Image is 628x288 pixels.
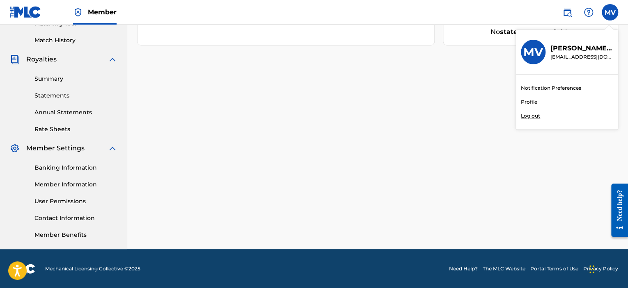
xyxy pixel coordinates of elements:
[449,265,478,272] a: Need Help?
[10,54,20,64] img: Royalties
[10,264,35,274] img: logo
[521,98,537,106] a: Profile
[454,27,607,37] div: No available
[34,108,117,117] a: Annual Statements
[559,4,575,20] a: Public Search
[521,84,581,92] a: Notification Preferences
[34,231,117,239] a: Member Benefits
[88,7,117,17] span: Member
[10,6,41,18] img: MLC Logo
[34,75,117,83] a: Summary
[584,7,594,17] img: help
[589,257,594,281] div: Drag
[483,265,525,272] a: The MLC Website
[530,265,578,272] a: Portal Terms of Use
[34,180,117,189] a: Member Information
[26,54,57,64] span: Royalties
[45,265,140,272] span: Mechanical Licensing Collective © 2025
[605,177,628,243] iframe: Resource Center
[550,53,613,61] p: info@vignolamusic.com
[108,54,117,64] img: expand
[523,45,543,59] h3: MV
[73,7,83,17] img: Top Rightsholder
[34,125,117,134] a: Rate Sheets
[34,163,117,172] a: Banking Information
[26,143,85,153] span: Member Settings
[34,91,117,100] a: Statements
[587,249,628,288] iframe: Chat Widget
[521,112,540,120] p: Log out
[10,143,20,153] img: Member Settings
[602,4,618,20] div: User Menu
[583,265,618,272] a: Privacy Policy
[34,197,117,206] a: User Permissions
[580,4,597,20] div: Help
[562,7,572,17] img: search
[34,214,117,222] a: Contact Information
[108,143,117,153] img: expand
[34,36,117,45] a: Match History
[550,43,613,53] p: Michael Vignola
[500,28,540,36] strong: statements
